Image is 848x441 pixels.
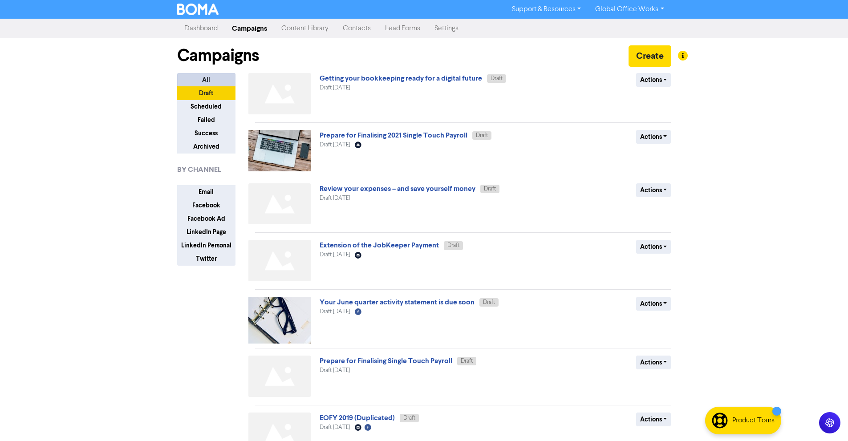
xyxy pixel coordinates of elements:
span: Draft [491,76,503,81]
span: Draft [447,243,459,248]
a: Lead Forms [378,20,427,37]
a: Campaigns [225,20,274,37]
h1: Campaigns [177,45,259,66]
img: image_1624431833773.jpg [248,130,311,171]
a: Global Office Works [588,2,671,16]
button: LinkedIn Personal [177,239,235,252]
span: Draft [484,186,496,192]
button: Actions [636,73,671,87]
a: Extension of the JobKeeper Payment [320,241,439,250]
a: Content Library [274,20,336,37]
button: Actions [636,356,671,369]
span: Draft [DATE] [320,252,350,258]
a: EOFY 2019 (Duplicated) [320,413,395,422]
button: Twitter [177,252,235,266]
button: Actions [636,240,671,254]
span: Draft [DATE] [320,142,350,148]
a: Settings [427,20,466,37]
img: Not found [248,183,311,225]
a: Your June quarter activity statement is due soon [320,298,475,307]
button: Draft [177,86,235,100]
span: Draft [461,358,473,364]
span: Draft [476,133,488,138]
button: Email [177,185,235,199]
button: All [177,73,235,87]
button: Facebook [177,198,235,212]
iframe: Chat Widget [803,398,848,441]
span: Draft [403,415,415,421]
button: Success [177,126,235,140]
button: Failed [177,113,235,127]
span: Draft [DATE] [320,309,350,315]
span: Draft [DATE] [320,85,350,91]
button: Create [629,45,671,67]
a: Prepare for Finalising 2021 Single Touch Payroll [320,131,467,140]
button: LinkedIn Page [177,225,235,239]
button: Actions [636,297,671,311]
button: Archived [177,140,235,154]
img: 38Da9bI4KnmKmcJ5Oh2STw-black-framed-wayfarer-style-eyeglasses-on-white-surface-917293.jpg [248,297,311,344]
span: Draft [DATE] [320,368,350,373]
span: Draft [483,299,495,305]
a: Prepare for Finalising Single Touch Payroll [320,356,452,365]
a: Review your expenses – and save yourself money [320,184,475,193]
img: Not found [248,356,311,397]
span: BY CHANNEL [177,164,221,175]
button: Actions [636,413,671,426]
img: Not found [248,73,311,114]
button: Actions [636,183,671,197]
a: Dashboard [177,20,225,37]
img: Not found [248,240,311,281]
button: Scheduled [177,100,235,113]
a: Support & Resources [505,2,588,16]
button: Actions [636,130,671,144]
button: Facebook Ad [177,212,235,226]
a: Contacts [336,20,378,37]
span: Draft [DATE] [320,425,350,430]
span: Draft [DATE] [320,195,350,201]
a: Getting your bookkeeping ready for a digital future [320,74,482,83]
img: BOMA Logo [177,4,219,15]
